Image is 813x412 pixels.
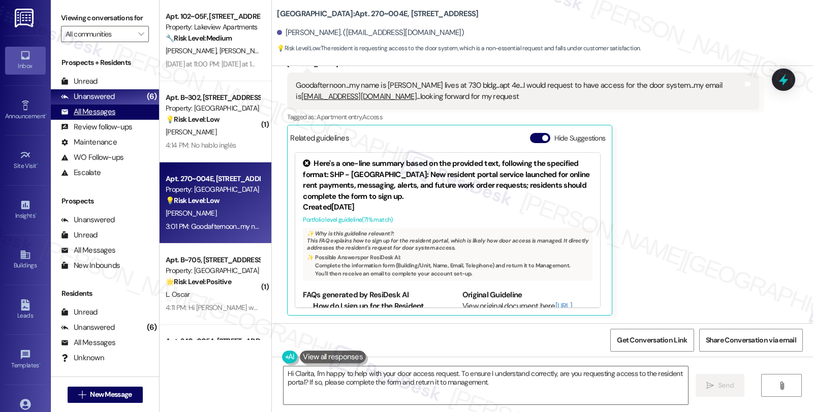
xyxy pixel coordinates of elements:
li: Complete the information form (Building/Unit, Name, Email, Telephone) and return it to Management. [315,262,588,269]
div: Tagged as: [287,110,759,124]
div: Prospects [51,196,159,207]
span: [PERSON_NAME] [166,127,216,136]
div: [DATE] at 11:00 PM: [DATE] at 10:00 we have to go fill out the lease [166,59,357,68]
strong: 💡 Risk Level: Low [166,196,220,205]
a: Inbox [5,47,46,74]
li: You'll then receive an email to complete your account set-up. [315,270,588,277]
div: Property: [GEOGRAPHIC_DATA] [166,265,260,276]
div: Apt. B~302, [STREET_ADDRESS] [166,92,260,103]
span: [PERSON_NAME] [166,46,220,55]
div: ✨ Possible Answer s per ResiDesk AI: [307,254,588,261]
div: Property: [GEOGRAPHIC_DATA] [166,184,260,195]
strong: 💡 Risk Level: Low [277,44,320,52]
b: Original Guideline [462,290,522,300]
li: How do I sign up for the Resident Portal Service? [313,301,433,323]
div: Review follow-ups [61,122,132,132]
div: [PERSON_NAME] [287,58,759,73]
textarea: Hi Clarita, I'm happy to help with your door access request. To ensure I understand correctly, ar... [284,366,688,404]
span: : The resident is requesting access to the door system, which is a non-essential request and fall... [277,43,640,54]
i:  [138,30,144,38]
div: All Messages [61,337,115,348]
div: New Inbounds [61,260,120,271]
span: L. Oscar [166,290,190,299]
label: Hide Suggestions [554,133,606,144]
div: 3:01 PM: Goodafternoon...my name is [PERSON_NAME] lives at 730 bldg...apt 4e...I would request to... [166,222,794,231]
b: FAQs generated by ResiDesk AI [303,290,409,300]
div: View original document here [462,301,593,323]
strong: 🔧 Risk Level: Medium [166,33,232,43]
div: Related guidelines [290,133,349,148]
span: • [35,211,37,218]
span: Access [362,113,383,121]
i:  [778,382,786,390]
div: Portfolio level guideline ( 71 % match) [303,215,592,225]
a: Insights • [5,196,46,224]
div: (6) [144,89,160,105]
div: Escalate [61,167,101,178]
button: Share Conversation via email [699,329,803,352]
a: [EMAIL_ADDRESS][DOMAIN_NAME] [301,91,417,101]
span: New Message [90,389,132,400]
div: Property: Lakeview Apartments [166,22,260,32]
button: Get Conversation Link [610,329,694,352]
div: Apt. 240~005A, [STREET_ADDRESS] [166,336,260,347]
div: Maintenance [61,137,117,148]
div: Unknown [61,353,104,363]
div: Unanswered [61,91,115,102]
input: All communities [66,26,133,42]
div: Goodafternoon...my name is [PERSON_NAME] lives at 730 bldg...apt 4e...I would request to have acc... [296,80,742,102]
img: ResiDesk Logo [15,9,36,27]
div: 4:11 PM: Hi [PERSON_NAME] welcome 🙏🏿 aboard [166,303,309,312]
div: WO Follow-ups [61,152,123,163]
div: All Messages [61,245,115,256]
i:  [78,391,86,399]
div: (6) [144,320,160,335]
div: ✨ Why is this guideline relevant?: [307,230,588,237]
div: [PERSON_NAME]. ([EMAIL_ADDRESS][DOMAIN_NAME]) [277,27,464,38]
span: Get Conversation Link [617,335,687,346]
span: • [39,360,41,367]
div: Apt. 270~004E, [STREET_ADDRESS] [166,174,260,184]
button: Send [696,374,745,397]
div: Unread [61,307,98,318]
a: Buildings [5,246,46,273]
b: [GEOGRAPHIC_DATA]: Apt. 270~004E, [STREET_ADDRESS] [277,9,478,19]
span: • [37,161,38,168]
div: All Messages [61,107,115,117]
div: Unread [61,76,98,87]
i:  [706,382,714,390]
a: Leads [5,296,46,324]
span: [PERSON_NAME] [166,209,216,218]
div: Here's a one-line summary based on the provided text, following the specified format: SHP - [GEOG... [303,158,592,202]
label: Viewing conversations for [61,10,149,26]
div: 4:14 PM: No hablo inglés [166,141,236,150]
span: Apartment entry , [317,113,362,121]
span: Send [718,380,734,391]
div: Prospects + Residents [51,57,159,68]
div: Apt. 102~05F, [STREET_ADDRESS] [166,11,260,22]
a: Templates • [5,346,46,373]
button: New Message [68,387,143,403]
div: Created [DATE] [303,202,592,213]
div: Property: [GEOGRAPHIC_DATA] [166,103,260,114]
span: • [45,111,47,118]
div: Unread [61,230,98,241]
div: Unanswered [61,322,115,333]
span: Share Conversation via email [706,335,796,346]
strong: 🌟 Risk Level: Positive [166,277,231,286]
div: Apt. B~705, [STREET_ADDRESS] [166,255,260,265]
a: Site Visit • [5,147,46,174]
div: This FAQ explains how to sign up for the resident portal, which is likely how door access is mana... [303,228,592,281]
div: Residents [51,288,159,299]
strong: 💡 Risk Level: Low [166,115,220,124]
div: Unanswered [61,215,115,225]
span: [PERSON_NAME] [220,46,270,55]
